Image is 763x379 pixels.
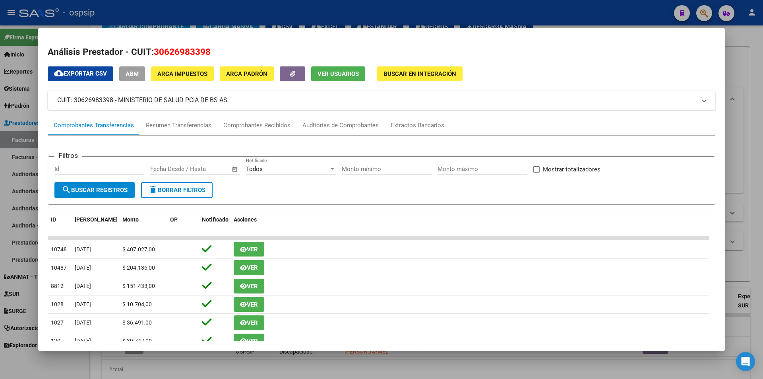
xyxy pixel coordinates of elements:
[48,211,72,237] datatable-header-cell: ID
[122,216,139,223] span: Monto
[202,216,229,223] span: Notificado
[150,165,182,173] input: Fecha inicio
[75,301,91,307] span: [DATE]
[247,283,258,290] span: Ver
[190,165,228,173] input: Fecha fin
[234,279,264,293] button: Ver
[75,338,91,344] span: [DATE]
[167,211,199,237] datatable-header-cell: OP
[122,338,152,344] span: $ 39.747,00
[148,185,158,194] mat-icon: delete
[141,182,213,198] button: Borrar Filtros
[226,70,267,78] span: ARCA Padrón
[234,260,264,275] button: Ver
[302,121,379,130] div: Auditorías de Comprobantes
[148,187,205,194] span: Borrar Filtros
[170,216,178,223] span: OP
[199,211,230,237] datatable-header-cell: Notificado
[234,216,257,223] span: Acciones
[54,150,82,161] h3: Filtros
[54,70,107,77] span: Exportar CSV
[51,338,60,344] span: 120
[234,334,264,348] button: Ver
[119,211,167,237] datatable-header-cell: Monto
[220,66,274,81] button: ARCA Padrón
[383,70,456,78] span: Buscar en Integración
[72,211,119,237] datatable-header-cell: Fecha T.
[51,301,64,307] span: 1028
[51,264,67,271] span: 10487
[48,91,715,110] mat-expansion-panel-header: CUIT: 30626983398 - MINISTERIO DE SALUD PCIA DE BS AS
[51,246,67,253] span: 10748
[75,319,91,326] span: [DATE]
[247,246,258,253] span: Ver
[318,70,359,78] span: Ver Usuarios
[62,185,71,194] mat-icon: search
[154,47,211,57] span: 30626983398
[75,264,91,271] span: [DATE]
[311,66,365,81] button: Ver Usuarios
[122,283,155,289] span: $ 151.433,00
[736,352,755,371] div: Open Intercom Messenger
[75,216,118,223] span: [PERSON_NAME]
[157,70,207,78] span: ARCA Impuestos
[126,70,139,78] span: ABM
[246,165,263,173] span: Todos
[391,121,444,130] div: Extractos Bancarios
[146,121,211,130] div: Resumen Transferencias
[230,211,709,237] datatable-header-cell: Acciones
[122,264,155,271] span: $ 204.136,00
[57,95,696,105] mat-panel-title: CUIT: 30626983398 - MINISTERIO DE SALUD PCIA DE BS AS
[122,319,152,326] span: $ 36.491,00
[230,165,240,174] button: Open calendar
[543,165,600,174] span: Mostrar totalizadores
[62,187,128,194] span: Buscar Registros
[75,246,91,253] span: [DATE]
[54,121,134,130] div: Comprobantes Transferencias
[75,283,91,289] span: [DATE]
[234,297,264,312] button: Ver
[151,66,214,81] button: ARCA Impuestos
[51,216,56,223] span: ID
[54,182,135,198] button: Buscar Registros
[119,66,145,81] button: ABM
[234,315,264,330] button: Ver
[51,283,64,289] span: 8812
[234,242,264,257] button: Ver
[247,338,258,345] span: Ver
[377,66,463,81] button: Buscar en Integración
[48,45,715,59] h2: Análisis Prestador - CUIT:
[122,301,152,307] span: $ 10.704,00
[54,68,64,78] mat-icon: cloud_download
[122,246,155,253] span: $ 407.027,00
[223,121,290,130] div: Comprobantes Recibidos
[51,319,64,326] span: 1027
[247,301,258,308] span: Ver
[48,66,113,81] button: Exportar CSV
[247,264,258,272] span: Ver
[247,319,258,327] span: Ver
